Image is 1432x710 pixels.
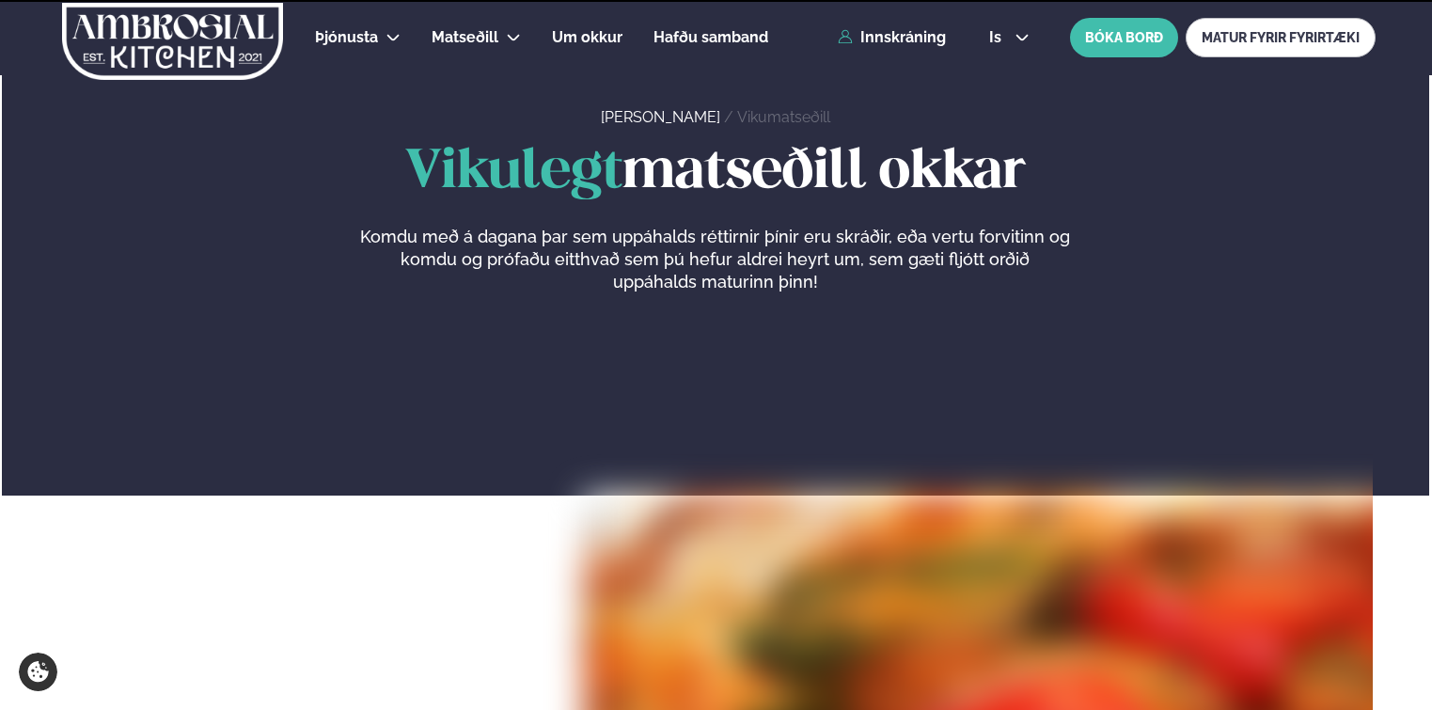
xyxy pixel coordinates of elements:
[552,28,622,46] span: Um okkur
[315,28,378,46] span: Þjónusta
[432,28,498,46] span: Matseðill
[432,26,498,49] a: Matseðill
[552,26,622,49] a: Um okkur
[315,26,378,49] a: Þjónusta
[58,143,1373,203] h1: matseðill okkar
[653,28,768,46] span: Hafðu samband
[1186,18,1376,57] a: MATUR FYRIR FYRIRTÆKI
[838,29,946,46] a: Innskráning
[360,226,1071,293] p: Komdu með á dagana þar sem uppáhalds réttirnir þínir eru skráðir, eða vertu forvitinn og komdu og...
[989,30,1007,45] span: is
[974,30,1045,45] button: is
[405,147,622,198] span: Vikulegt
[1070,18,1178,57] button: BÓKA BORÐ
[19,653,57,691] a: Cookie settings
[653,26,768,49] a: Hafðu samband
[60,3,285,80] img: logo
[737,108,830,126] a: Vikumatseðill
[601,108,720,126] a: [PERSON_NAME]
[724,108,737,126] span: /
